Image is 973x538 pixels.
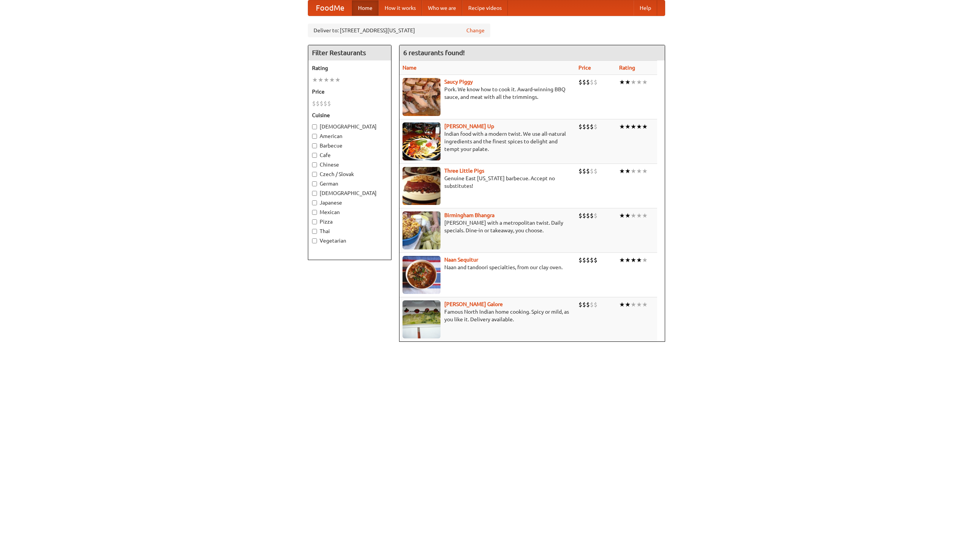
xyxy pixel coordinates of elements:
[312,123,387,130] label: [DEMOGRAPHIC_DATA]
[403,49,465,56] ng-pluralize: 6 restaurants found!
[642,167,648,175] li: ★
[444,123,494,129] a: [PERSON_NAME] Up
[312,132,387,140] label: American
[586,211,590,220] li: $
[619,256,625,264] li: ★
[590,300,594,309] li: $
[403,256,441,294] img: naansequitur.jpg
[586,167,590,175] li: $
[590,211,594,220] li: $
[403,175,572,190] p: Genuine East [US_STATE] barbecue. Accept no substitutes!
[642,78,648,86] li: ★
[578,167,582,175] li: $
[403,300,441,338] img: currygalore.jpg
[619,211,625,220] li: ★
[578,256,582,264] li: $
[594,211,597,220] li: $
[625,78,631,86] li: ★
[403,211,441,249] img: bhangra.jpg
[578,300,582,309] li: $
[582,256,586,264] li: $
[312,170,387,178] label: Czech / Slovak
[586,78,590,86] li: $
[582,167,586,175] li: $
[312,64,387,72] h5: Rating
[403,308,572,323] p: Famous North Indian home cooking. Spicy or mild, as you like it. Delivery available.
[352,0,379,16] a: Home
[312,143,317,148] input: Barbecue
[594,256,597,264] li: $
[312,151,387,159] label: Cafe
[642,122,648,131] li: ★
[316,99,320,108] li: $
[312,199,387,206] label: Japanese
[312,153,317,158] input: Cafe
[631,211,636,220] li: ★
[444,301,503,307] a: [PERSON_NAME] Galore
[578,211,582,220] li: $
[403,167,441,205] img: littlepigs.jpg
[312,88,387,95] h5: Price
[312,76,318,84] li: ★
[323,99,327,108] li: $
[312,238,317,243] input: Vegetarian
[636,167,642,175] li: ★
[619,122,625,131] li: ★
[312,180,387,187] label: German
[312,237,387,244] label: Vegetarian
[312,189,387,197] label: [DEMOGRAPHIC_DATA]
[636,300,642,309] li: ★
[582,300,586,309] li: $
[335,76,341,84] li: ★
[444,168,484,174] b: Three Little Pigs
[631,122,636,131] li: ★
[590,256,594,264] li: $
[312,219,317,224] input: Pizza
[590,122,594,131] li: $
[318,76,323,84] li: ★
[642,211,648,220] li: ★
[312,172,317,177] input: Czech / Slovak
[422,0,462,16] a: Who we are
[444,257,478,263] a: Naan Sequitur
[312,181,317,186] input: German
[312,124,317,129] input: [DEMOGRAPHIC_DATA]
[590,78,594,86] li: $
[444,212,494,218] a: Birmingham Bhangra
[312,218,387,225] label: Pizza
[403,65,417,71] a: Name
[634,0,657,16] a: Help
[308,45,391,60] h4: Filter Restaurants
[625,300,631,309] li: ★
[582,211,586,220] li: $
[312,191,317,196] input: [DEMOGRAPHIC_DATA]
[631,300,636,309] li: ★
[625,167,631,175] li: ★
[320,99,323,108] li: $
[329,76,335,84] li: ★
[444,79,473,85] a: Saucy Piggy
[619,167,625,175] li: ★
[631,256,636,264] li: ★
[586,122,590,131] li: $
[636,211,642,220] li: ★
[594,300,597,309] li: $
[312,142,387,149] label: Barbecue
[323,76,329,84] li: ★
[578,78,582,86] li: $
[379,0,422,16] a: How it works
[625,122,631,131] li: ★
[619,65,635,71] a: Rating
[590,167,594,175] li: $
[642,256,648,264] li: ★
[636,256,642,264] li: ★
[582,78,586,86] li: $
[308,0,352,16] a: FoodMe
[462,0,508,16] a: Recipe videos
[586,300,590,309] li: $
[642,300,648,309] li: ★
[636,122,642,131] li: ★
